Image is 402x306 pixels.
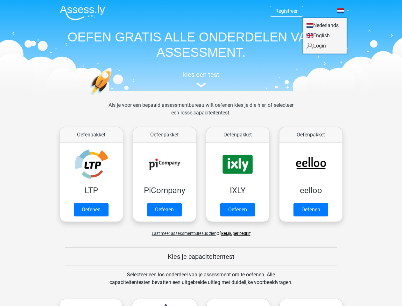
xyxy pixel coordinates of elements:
img: assessment [196,83,206,87]
div: of [55,224,348,237]
img: Assessly [60,5,105,20]
a: Bekijk per bedrijf [221,231,250,236]
h1: OEFEN GRATIS ALLE ONDERDELEN VAN JE ASSESSMENT. [55,29,348,60]
a: Registreer [275,8,298,14]
img: oefenen [90,68,137,125]
a: Oefenen [147,203,182,216]
a: Oefenen [293,203,328,216]
a: English [303,31,347,41]
a: Nederlands [303,20,347,31]
a: Login [303,41,347,51]
h5: Kies je capaciteitentest [65,253,337,260]
span: Laat meer assessmentbureaus zien [152,231,216,236]
a: kies een test [55,71,348,88]
div: Als je voor een bepaald assessmentbureau wilt oefenen kies je die hier, of selecteer een losse ca... [103,101,299,124]
h5: kies een test [55,71,348,78]
div: Selecteer een los onderdeel van je assessment om te oefenen. Alle capaciteitentesten bevatten een... [103,271,299,294]
a: Oefenen [220,203,255,216]
a: Oefenen [74,203,109,216]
